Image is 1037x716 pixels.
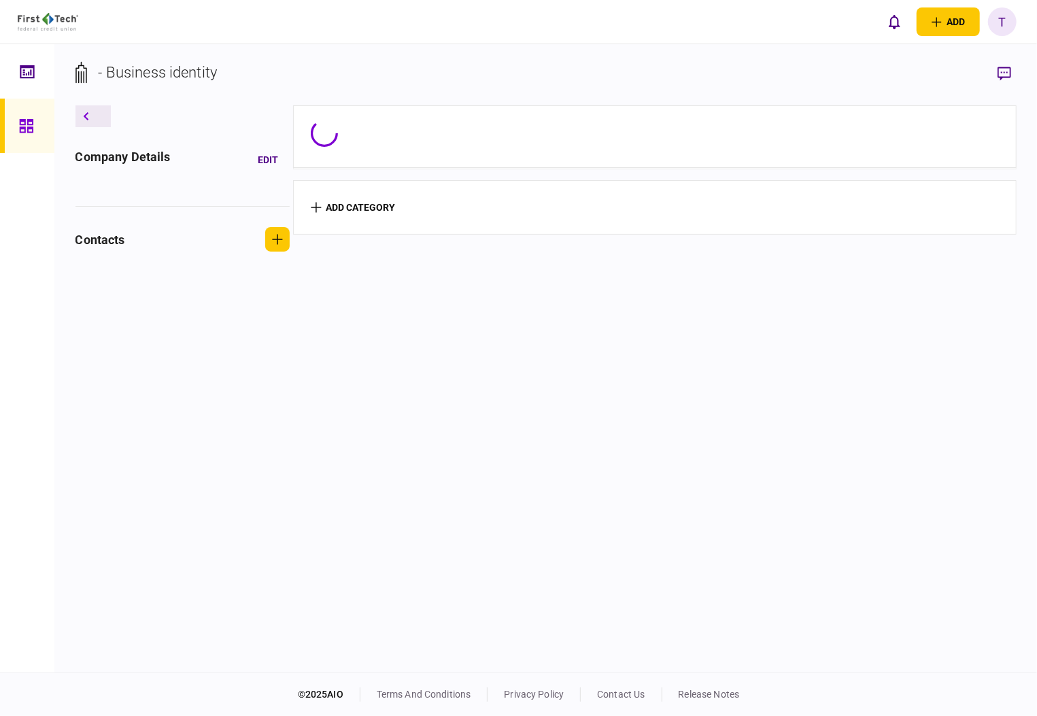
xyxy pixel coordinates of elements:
[248,148,290,172] button: Edit
[377,689,471,700] a: terms and conditions
[18,13,78,31] img: client company logo
[504,689,564,700] a: privacy policy
[75,231,125,249] div: contacts
[679,689,740,700] a: release notes
[298,687,360,702] div: © 2025 AIO
[99,61,218,84] div: - Business identity
[597,689,645,700] a: contact us
[75,148,171,172] div: company details
[311,202,396,213] button: add category
[917,7,980,36] button: open adding identity options
[880,7,908,36] button: open notifications list
[988,7,1017,36] button: T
